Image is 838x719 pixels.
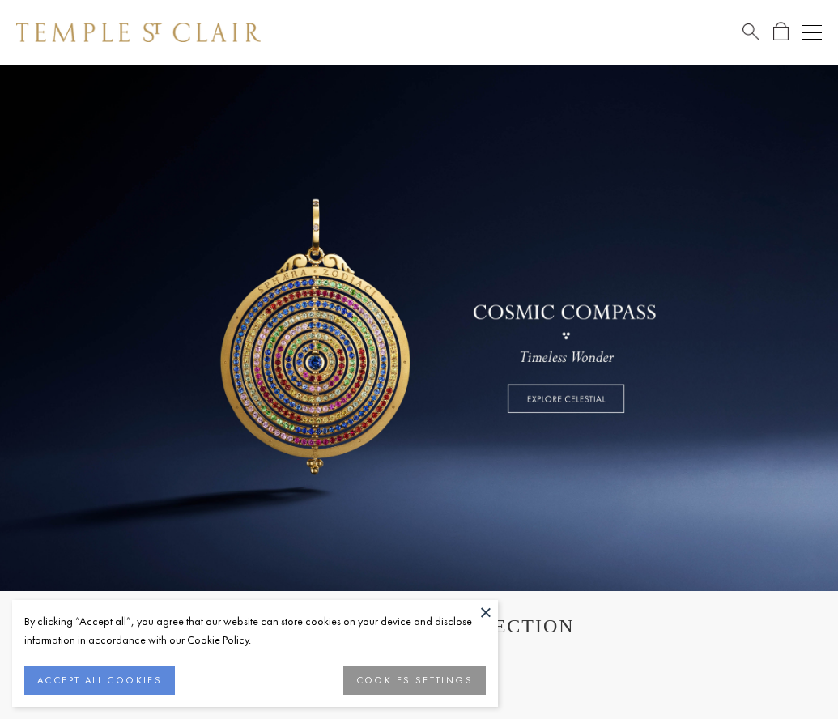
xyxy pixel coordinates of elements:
button: COOKIES SETTINGS [343,666,486,695]
a: Search [742,22,759,42]
a: Open Shopping Bag [773,22,789,42]
button: Open navigation [802,23,822,42]
img: Temple St. Clair [16,23,261,42]
button: ACCEPT ALL COOKIES [24,666,175,695]
div: By clicking “Accept all”, you agree that our website can store cookies on your device and disclos... [24,612,486,649]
